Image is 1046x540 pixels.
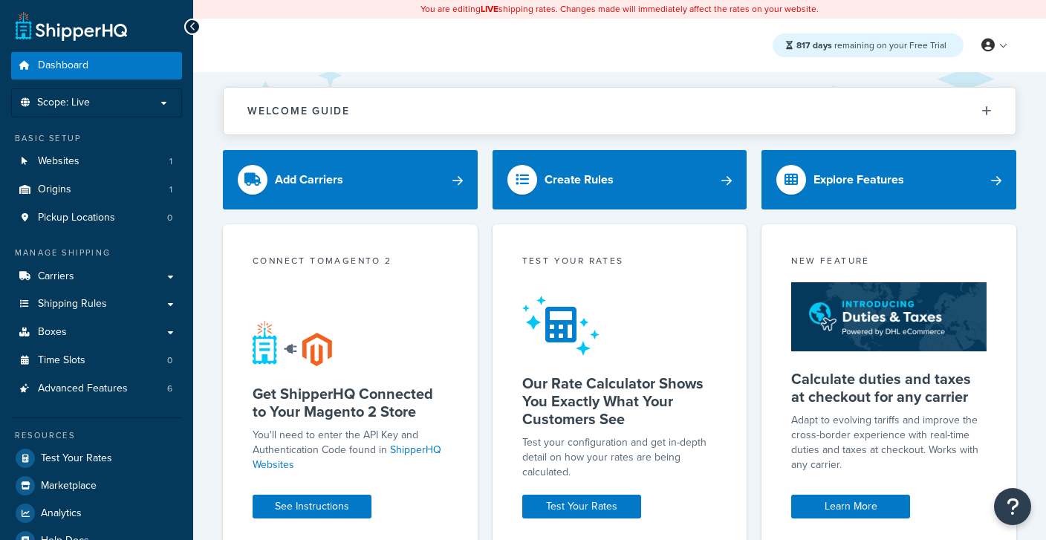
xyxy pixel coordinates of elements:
[761,150,1016,209] a: Explore Features
[11,148,182,175] li: Websites
[11,263,182,290] a: Carriers
[38,354,85,367] span: Time Slots
[38,270,74,283] span: Carriers
[275,169,343,190] div: Add Carriers
[224,88,1016,134] button: Welcome Guide
[253,442,441,472] a: ShipperHQ Websites
[41,507,82,520] span: Analytics
[796,39,832,52] strong: 817 days
[11,472,182,499] a: Marketplace
[522,495,641,518] a: Test Your Rates
[38,326,67,339] span: Boxes
[167,383,172,395] span: 6
[41,480,97,492] span: Marketplace
[11,290,182,318] a: Shipping Rules
[481,2,498,16] b: LIVE
[37,97,90,109] span: Scope: Live
[11,429,182,442] div: Resources
[11,176,182,204] li: Origins
[11,148,182,175] a: Websites1
[11,132,182,145] div: Basic Setup
[545,169,614,190] div: Create Rules
[11,52,182,79] a: Dashboard
[791,370,987,406] h5: Calculate duties and taxes at checkout for any carrier
[493,150,747,209] a: Create Rules
[223,150,478,209] a: Add Carriers
[167,212,172,224] span: 0
[167,354,172,367] span: 0
[791,413,987,472] p: Adapt to evolving tariffs and improve the cross-border experience with real-time duties and taxes...
[253,320,332,366] img: connect-shq-magento-24cdf84b.svg
[11,204,182,232] li: Pickup Locations
[38,59,88,72] span: Dashboard
[813,169,904,190] div: Explore Features
[11,247,182,259] div: Manage Shipping
[11,347,182,374] a: Time Slots0
[11,204,182,232] a: Pickup Locations0
[522,435,718,480] div: Test your configuration and get in-depth detail on how your rates are being calculated.
[169,183,172,196] span: 1
[253,254,448,271] div: Connect to Magento 2
[522,254,718,271] div: Test your rates
[38,383,128,395] span: Advanced Features
[38,183,71,196] span: Origins
[38,155,79,168] span: Websites
[253,385,448,420] h5: Get ShipperHQ Connected to Your Magento 2 Store
[253,428,448,472] p: You'll need to enter the API Key and Authentication Code found in
[11,375,182,403] a: Advanced Features6
[791,254,987,271] div: New Feature
[791,495,910,518] a: Learn More
[169,155,172,168] span: 1
[11,347,182,374] li: Time Slots
[41,452,112,465] span: Test Your Rates
[11,500,182,527] a: Analytics
[11,319,182,346] a: Boxes
[11,445,182,472] a: Test Your Rates
[253,495,371,518] a: See Instructions
[11,375,182,403] li: Advanced Features
[796,39,946,52] span: remaining on your Free Trial
[38,212,115,224] span: Pickup Locations
[38,298,107,310] span: Shipping Rules
[994,488,1031,525] button: Open Resource Center
[247,105,350,117] h2: Welcome Guide
[522,374,718,428] h5: Our Rate Calculator Shows You Exactly What Your Customers See
[11,176,182,204] a: Origins1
